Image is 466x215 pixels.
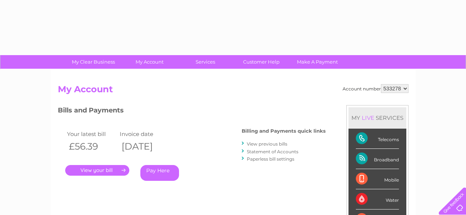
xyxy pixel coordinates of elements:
a: View previous bills [247,141,287,147]
a: My Account [119,55,180,69]
a: Statement of Accounts [247,149,298,154]
th: £56.39 [65,139,118,154]
h2: My Account [58,84,409,98]
td: Your latest bill [65,129,118,139]
a: My Clear Business [63,55,124,69]
a: Pay Here [140,165,179,181]
div: Broadband [356,149,399,169]
a: Customer Help [231,55,292,69]
div: Account number [343,84,409,93]
a: Make A Payment [287,55,348,69]
th: [DATE] [118,139,171,154]
div: LIVE [360,114,376,121]
div: Mobile [356,169,399,189]
a: Services [175,55,236,69]
td: Invoice date [118,129,171,139]
h3: Bills and Payments [58,105,326,118]
div: Telecoms [356,129,399,149]
div: Water [356,189,399,209]
div: MY SERVICES [348,107,406,128]
a: Paperless bill settings [247,156,294,162]
a: . [65,165,129,176]
h4: Billing and Payments quick links [242,128,326,134]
